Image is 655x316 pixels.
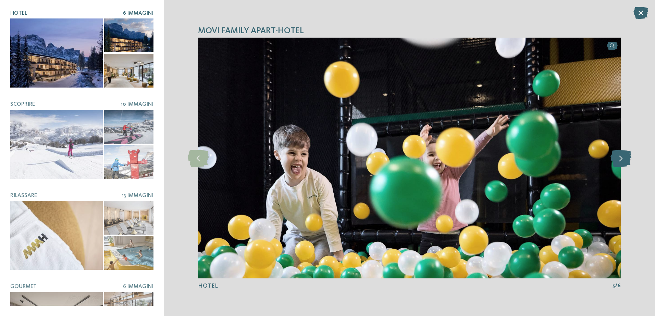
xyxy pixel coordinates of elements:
[122,193,153,198] span: 13 Immagini
[123,11,153,16] span: 6 Immagini
[10,102,35,107] span: Scoprire
[10,11,27,16] span: Hotel
[10,284,37,289] span: Gourmet
[617,282,621,290] span: 6
[10,193,37,198] span: Rilassare
[198,38,621,278] img: Movi Family Apart-Hotel
[613,282,615,290] span: 5
[615,282,617,290] span: /
[123,284,153,289] span: 6 Immagini
[121,102,153,107] span: 10 Immagini
[198,25,304,37] span: Movi Family Apart-Hotel
[198,283,218,289] span: Hotel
